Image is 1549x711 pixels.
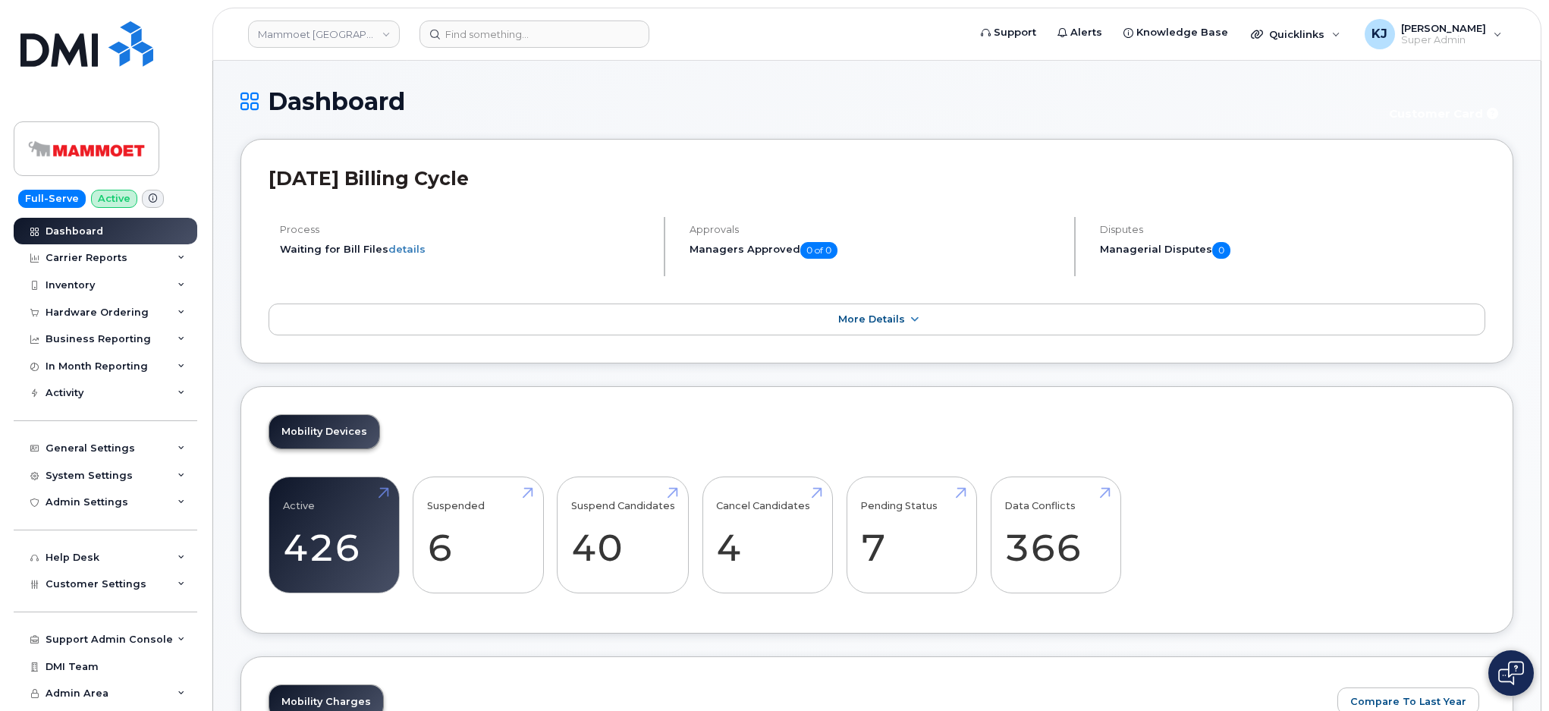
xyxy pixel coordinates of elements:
a: Data Conflicts 366 [1004,485,1107,585]
img: Open chat [1498,661,1524,685]
a: Cancel Candidates 4 [716,485,818,585]
span: More Details [838,313,905,325]
a: Mobility Devices [269,415,379,448]
h4: Disputes [1100,224,1485,235]
h5: Managers Approved [690,242,1060,259]
span: Compare To Last Year [1350,694,1466,709]
button: Customer Card [1377,100,1513,127]
a: details [388,243,426,255]
h5: Managerial Disputes [1100,242,1485,259]
a: Active 426 [283,485,385,585]
span: 0 [1212,242,1230,259]
a: Suspend Candidates 40 [571,485,675,585]
a: Suspended 6 [427,485,529,585]
span: 0 of 0 [800,242,837,259]
h2: [DATE] Billing Cycle [269,167,1485,190]
h4: Approvals [690,224,1060,235]
a: Pending Status 7 [860,485,963,585]
h4: Process [280,224,651,235]
h1: Dashboard [240,88,1369,115]
li: Waiting for Bill Files [280,242,651,256]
